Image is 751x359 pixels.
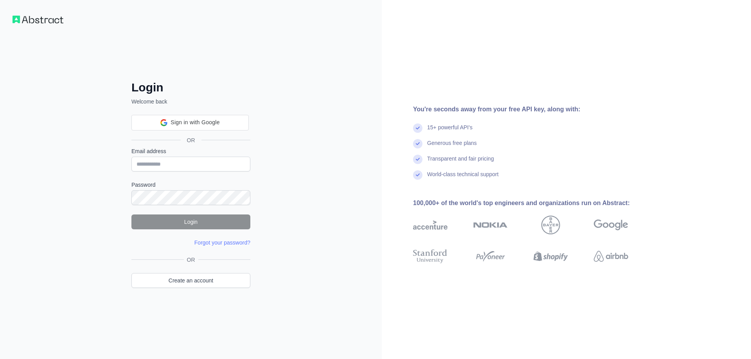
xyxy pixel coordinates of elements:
[131,98,250,105] p: Welcome back
[594,216,628,234] img: google
[131,181,250,189] label: Password
[184,256,198,264] span: OR
[413,123,422,133] img: check mark
[473,248,508,265] img: payoneer
[413,170,422,180] img: check mark
[413,105,653,114] div: You're seconds away from your free API key, along with:
[534,248,568,265] img: shopify
[194,239,250,246] a: Forgot your password?
[427,170,499,186] div: World-class technical support
[413,155,422,164] img: check mark
[413,216,447,234] img: accenture
[131,214,250,229] button: Login
[181,136,201,144] span: OR
[541,216,560,234] img: bayer
[413,248,447,265] img: stanford university
[171,118,219,127] span: Sign in with Google
[427,155,494,170] div: Transparent and fair pricing
[427,123,473,139] div: 15+ powerful API's
[413,198,653,208] div: 100,000+ of the world's top engineers and organizations run on Abstract:
[594,248,628,265] img: airbnb
[131,273,250,288] a: Create an account
[131,80,250,95] h2: Login
[13,16,63,23] img: Workflow
[131,115,249,130] div: Sign in with Google
[427,139,477,155] div: Generous free plans
[473,216,508,234] img: nokia
[413,139,422,148] img: check mark
[131,147,250,155] label: Email address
